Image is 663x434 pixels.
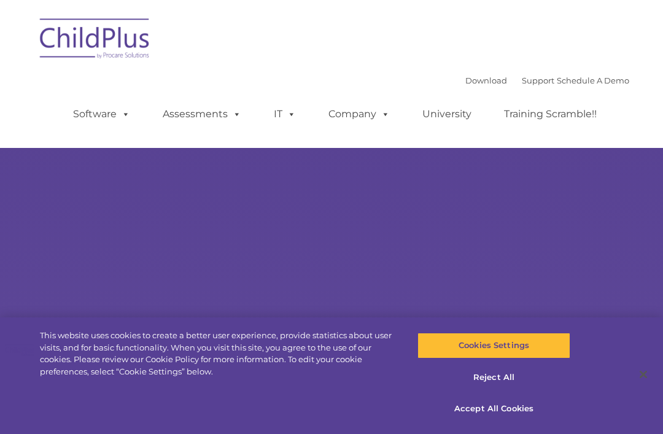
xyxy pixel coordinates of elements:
button: Reject All [417,365,570,390]
font: | [465,76,629,85]
a: University [410,102,484,126]
a: Download [465,76,507,85]
img: ChildPlus by Procare Solutions [34,10,157,71]
button: Cookies Settings [417,333,570,358]
a: Software [61,102,142,126]
a: Schedule A Demo [557,76,629,85]
button: Accept All Cookies [417,396,570,422]
button: Close [630,361,657,388]
a: Support [522,76,554,85]
div: This website uses cookies to create a better user experience, provide statistics about user visit... [40,330,398,378]
a: Company [316,102,402,126]
a: Training Scramble!! [492,102,609,126]
a: Assessments [150,102,254,126]
a: IT [262,102,308,126]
